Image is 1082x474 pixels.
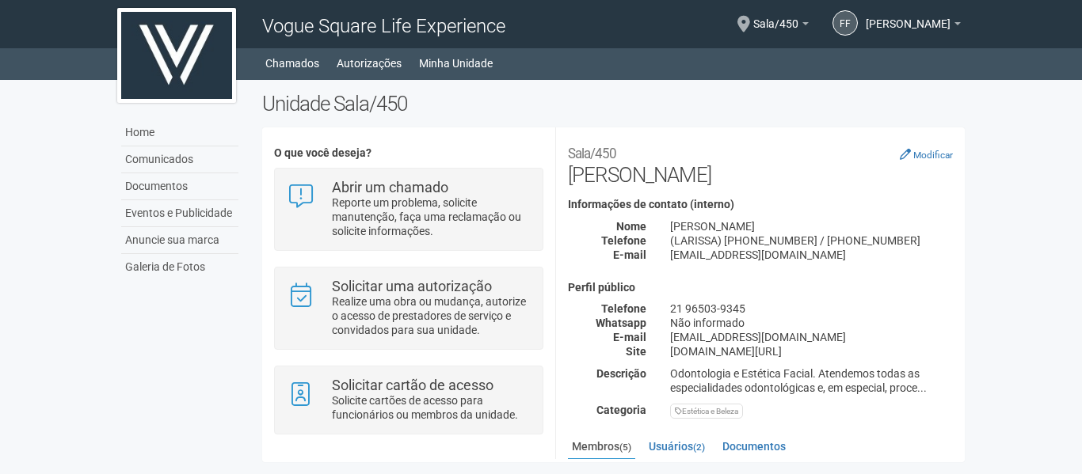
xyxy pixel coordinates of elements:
div: Estética e Beleza [670,404,743,419]
a: Chamados [265,52,319,74]
p: Realize uma obra ou mudança, autorize o acesso de prestadores de serviço e convidados para sua un... [332,294,531,337]
span: Vogue Square Life Experience [262,15,505,37]
a: Usuários(2) [645,434,709,458]
div: Não informado [658,316,965,330]
div: [EMAIL_ADDRESS][DOMAIN_NAME] [658,248,965,262]
h2: Unidade Sala/450 [262,92,965,116]
a: Eventos e Publicidade [121,200,238,227]
a: Home [121,119,238,146]
div: [PERSON_NAME] [658,219,965,233]
strong: Abrir um chamado [332,179,448,195]
div: 21 96503-9345 [658,301,965,316]
a: Anuncie sua marca [121,227,238,254]
strong: Nome [616,220,646,233]
small: (5) [619,442,631,453]
a: [PERSON_NAME] [866,20,961,32]
strong: Solicitar cartão de acesso [332,377,493,393]
small: Sala/450 [568,146,616,161]
div: [EMAIL_ADDRESS][DOMAIN_NAME] [658,330,965,344]
a: Solicitar cartão de acesso Solicite cartões de acesso para funcionários ou membros da unidade. [287,378,530,422]
a: Minha Unidade [419,52,493,74]
small: (2) [693,442,705,453]
strong: Telefone [601,234,646,247]
span: Fabianne Figueiredo de Souza [866,2,951,30]
strong: Descrição [596,367,646,380]
strong: Solicitar uma autorização [332,278,492,294]
a: Abrir um chamado Reporte um problema, solicite manutenção, faça uma reclamação ou solicite inform... [287,180,530,238]
h2: [PERSON_NAME] [568,139,953,187]
a: Documentos [121,173,238,200]
a: Comunicados [121,146,238,173]
a: FF [832,10,858,36]
h4: O que você deseja? [274,147,543,159]
span: Sala/450 [753,2,798,30]
h4: Perfil público [568,282,953,294]
img: logo.jpg [117,8,236,103]
strong: Categoria [596,404,646,416]
a: Autorizações [337,52,402,74]
div: [DOMAIN_NAME][URL] [658,344,965,358]
strong: E-mail [613,331,646,343]
p: Reporte um problema, solicite manutenção, faça uma reclamação ou solicite informações. [332,195,531,238]
strong: Site [626,345,646,358]
strong: Telefone [601,302,646,315]
small: Modificar [913,150,953,161]
a: Solicitar uma autorização Realize uma obra ou mudança, autorize o acesso de prestadores de serviç... [287,279,530,337]
p: Solicite cartões de acesso para funcionários ou membros da unidade. [332,393,531,422]
strong: E-mail [613,248,646,261]
a: Sala/450 [753,20,809,32]
a: Modificar [900,148,953,161]
a: Membros(5) [568,434,635,461]
a: Galeria de Fotos [121,254,238,280]
h4: Informações de contato (interno) [568,199,953,210]
a: Documentos [718,434,790,458]
div: (LARISSA) [PHONE_NUMBER] / [PHONE_NUMBER] [658,233,965,248]
strong: Whatsapp [596,317,646,329]
div: Odontologia e Estética Facial. Atendemos todas as especialidades odontológicas e, em especial, pr... [658,366,965,395]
